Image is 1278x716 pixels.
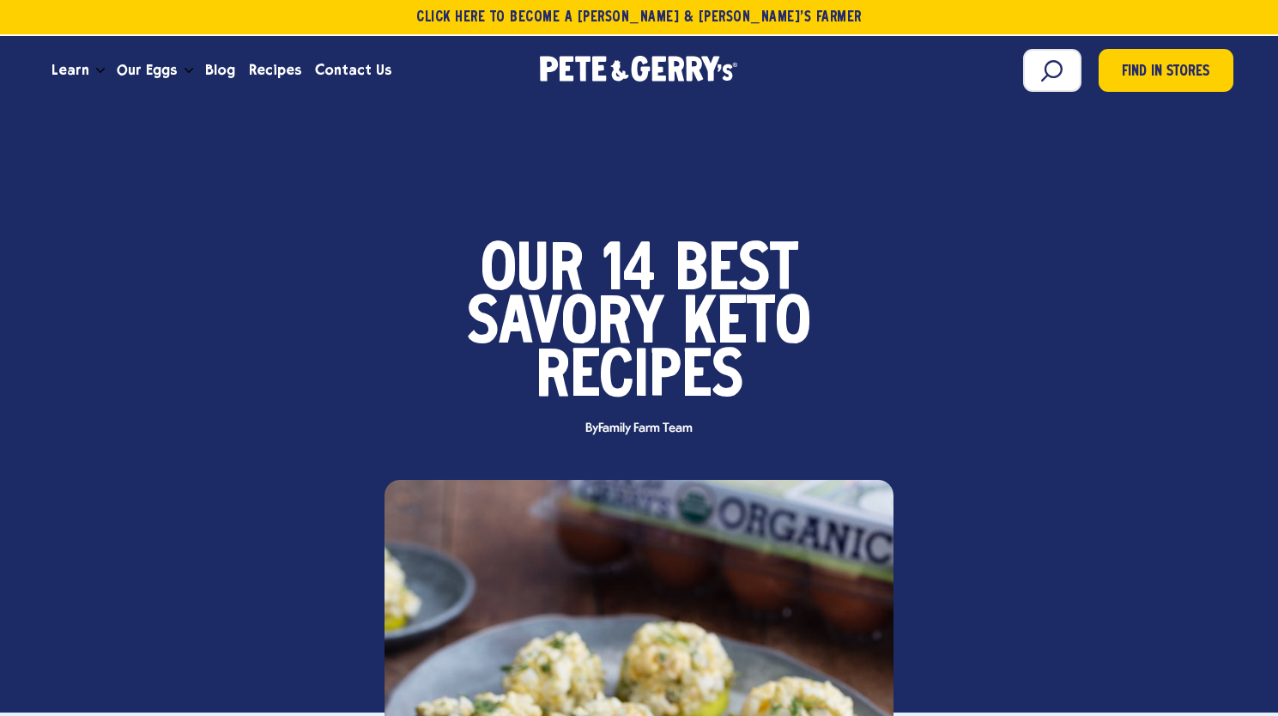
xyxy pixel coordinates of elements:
span: Best [675,246,798,299]
button: Open the dropdown menu for Learn [96,68,105,74]
span: 14 [603,246,656,299]
span: Savory [467,299,664,352]
a: Our Eggs [110,47,184,94]
span: Family Farm Team [598,422,692,435]
span: Recipes [249,59,301,81]
a: Find in Stores [1099,49,1233,92]
input: Search [1023,49,1081,92]
span: By [577,422,700,435]
a: Blog [198,47,242,94]
span: Recipes [536,352,743,405]
span: Our [481,246,584,299]
span: Blog [205,59,235,81]
span: Our Eggs [117,59,177,81]
a: Recipes [242,47,308,94]
span: Keto [683,299,811,352]
span: Learn [51,59,89,81]
button: Open the dropdown menu for Our Eggs [185,68,193,74]
span: Contact Us [315,59,391,81]
span: Find in Stores [1122,61,1209,84]
a: Contact Us [308,47,398,94]
a: Learn [45,47,96,94]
